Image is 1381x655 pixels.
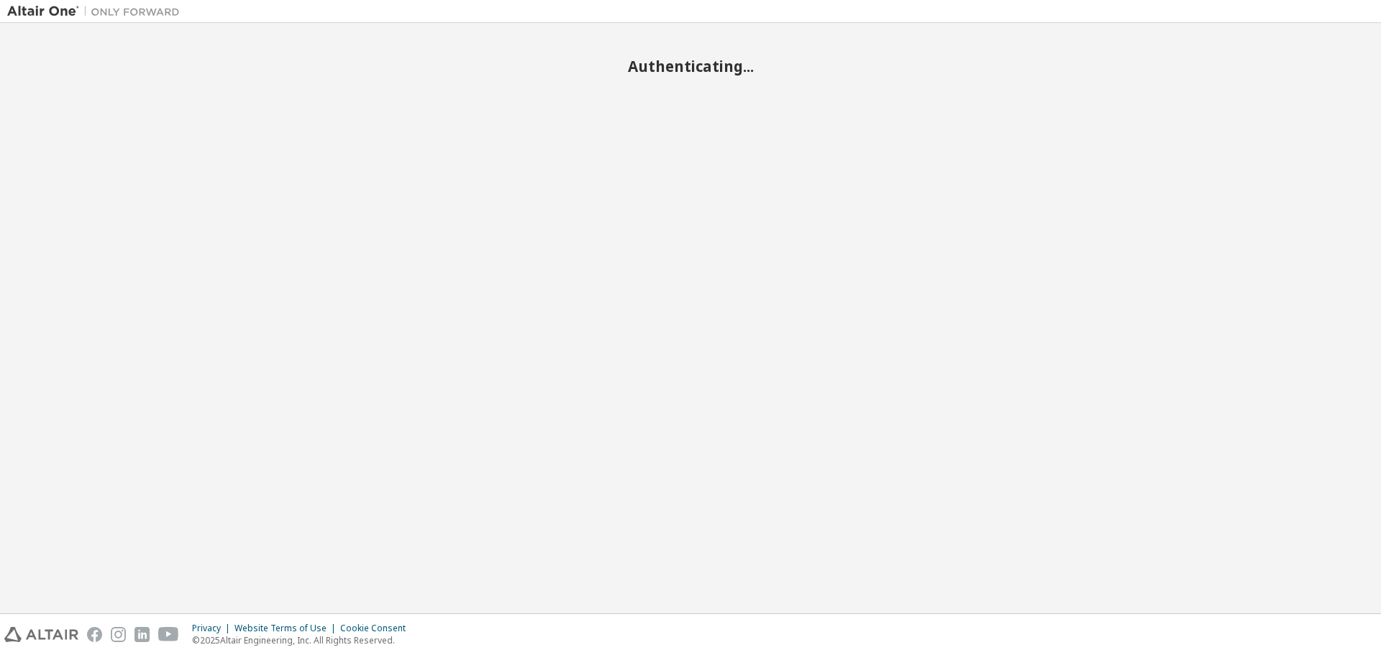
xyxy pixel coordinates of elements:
h2: Authenticating... [7,57,1374,75]
p: © 2025 Altair Engineering, Inc. All Rights Reserved. [192,634,414,646]
div: Website Terms of Use [234,623,340,634]
img: facebook.svg [87,627,102,642]
div: Privacy [192,623,234,634]
img: altair_logo.svg [4,627,78,642]
img: instagram.svg [111,627,126,642]
img: linkedin.svg [135,627,150,642]
img: Altair One [7,4,187,19]
img: youtube.svg [158,627,179,642]
div: Cookie Consent [340,623,414,634]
